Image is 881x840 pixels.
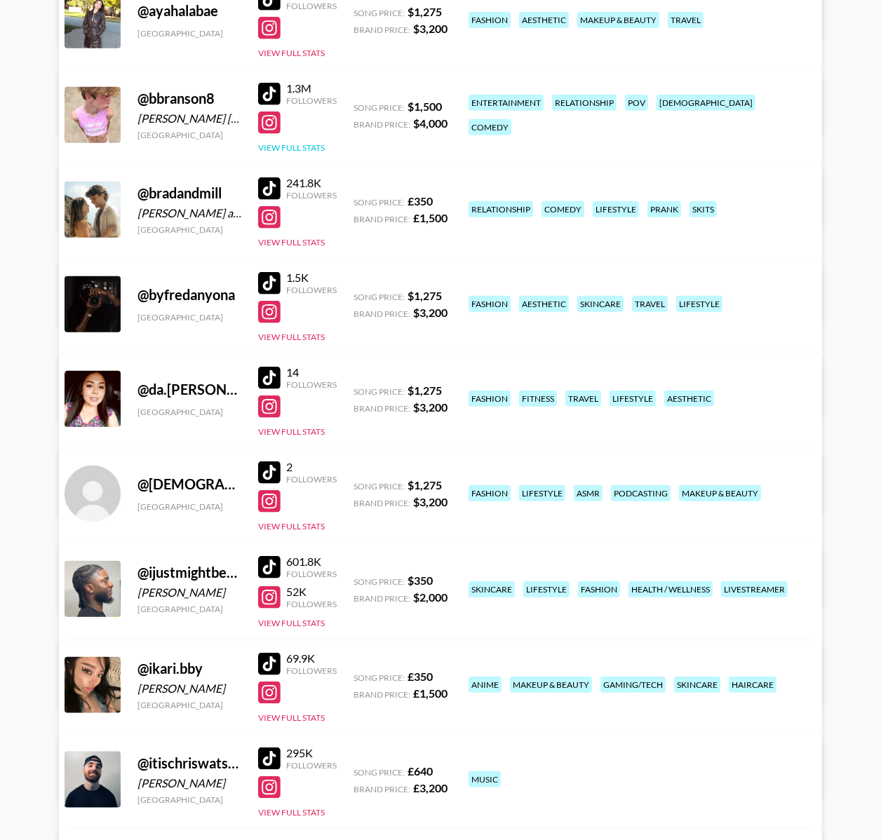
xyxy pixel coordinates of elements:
[286,95,337,106] div: Followers
[137,2,241,20] div: @ ayahalabae
[286,460,337,474] div: 2
[519,485,565,501] div: lifestyle
[469,771,501,787] div: music
[408,289,442,302] strong: $ 1,275
[137,682,241,696] div: [PERSON_NAME]
[413,211,448,224] strong: £ 1,500
[578,581,620,597] div: fashion
[137,206,241,220] div: [PERSON_NAME] and Mill
[137,585,241,599] div: [PERSON_NAME]
[137,28,241,39] div: [GEOGRAPHIC_DATA]
[354,119,410,130] span: Brand Price:
[565,391,601,407] div: travel
[354,403,410,414] span: Brand Price:
[286,81,337,95] div: 1.3M
[354,689,410,700] span: Brand Price:
[286,599,337,609] div: Followers
[354,481,405,492] span: Song Price:
[408,478,442,492] strong: $ 1,275
[647,201,681,217] div: prank
[413,686,448,700] strong: £ 1,500
[408,5,442,18] strong: $ 1,275
[664,391,714,407] div: aesthetic
[137,312,241,323] div: [GEOGRAPHIC_DATA]
[354,102,405,113] span: Song Price:
[469,12,511,28] div: fashion
[510,677,592,693] div: makeup & beauty
[286,285,337,295] div: Followers
[632,296,668,312] div: travel
[137,794,241,805] div: [GEOGRAPHIC_DATA]
[413,306,448,319] strong: $ 3,200
[469,201,533,217] div: relationship
[408,194,433,208] strong: £ 350
[137,564,241,581] div: @ ijustmightbeoreo
[354,576,405,587] span: Song Price:
[258,142,325,153] button: View Full Stats
[593,201,639,217] div: lifestyle
[625,95,648,111] div: pov
[542,201,584,217] div: comedy
[258,237,325,248] button: View Full Stats
[574,485,603,501] div: asmr
[354,214,410,224] span: Brand Price:
[286,665,337,676] div: Followers
[286,379,337,390] div: Followers
[519,391,557,407] div: fitness
[286,271,337,285] div: 1.5K
[469,485,511,501] div: fashion
[690,201,717,217] div: skits
[413,781,448,794] strong: £ 3,200
[286,555,337,569] div: 601.8K
[469,296,511,312] div: fashion
[286,569,337,579] div: Followers
[137,407,241,417] div: [GEOGRAPHIC_DATA]
[137,111,241,126] div: [PERSON_NAME] [PERSON_NAME]
[610,391,656,407] div: lifestyle
[523,581,570,597] div: lifestyle
[258,332,325,342] button: View Full Stats
[354,593,410,604] span: Brand Price:
[258,426,325,437] button: View Full Stats
[354,309,410,319] span: Brand Price:
[258,712,325,723] button: View Full Stats
[469,391,511,407] div: fashion
[286,176,337,190] div: 241.8K
[469,95,544,111] div: entertainment
[354,25,410,35] span: Brand Price:
[552,95,617,111] div: relationship
[137,90,241,107] div: @ bbranson8
[258,521,325,531] button: View Full Stats
[519,296,569,312] div: aesthetic
[137,754,241,772] div: @ itischriswatson
[137,604,241,614] div: [GEOGRAPHIC_DATA]
[137,130,241,140] div: [GEOGRAPHIC_DATA]
[354,784,410,794] span: Brand Price:
[354,292,405,302] span: Song Price:
[258,618,325,628] button: View Full Stats
[137,475,241,493] div: @ [DEMOGRAPHIC_DATA]
[469,677,502,693] div: anime
[408,384,442,397] strong: $ 1,275
[258,48,325,58] button: View Full Stats
[600,677,666,693] div: gaming/tech
[413,22,448,35] strong: $ 3,200
[354,386,405,397] span: Song Price:
[721,581,788,597] div: livestreamer
[137,501,241,512] div: [GEOGRAPHIC_DATA]
[413,590,448,604] strong: $ 2,000
[657,95,755,111] div: [DEMOGRAPHIC_DATA]
[408,100,442,113] strong: $ 1,500
[137,700,241,710] div: [GEOGRAPHIC_DATA]
[577,12,659,28] div: makeup & beauty
[286,760,337,771] div: Followers
[611,485,671,501] div: podcasting
[137,381,241,398] div: @ da.[PERSON_NAME]
[354,197,405,208] span: Song Price:
[469,581,515,597] div: skincare
[729,677,776,693] div: haircare
[286,190,337,201] div: Followers
[286,651,337,665] div: 69.9K
[628,581,713,597] div: health / wellness
[668,12,704,28] div: travel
